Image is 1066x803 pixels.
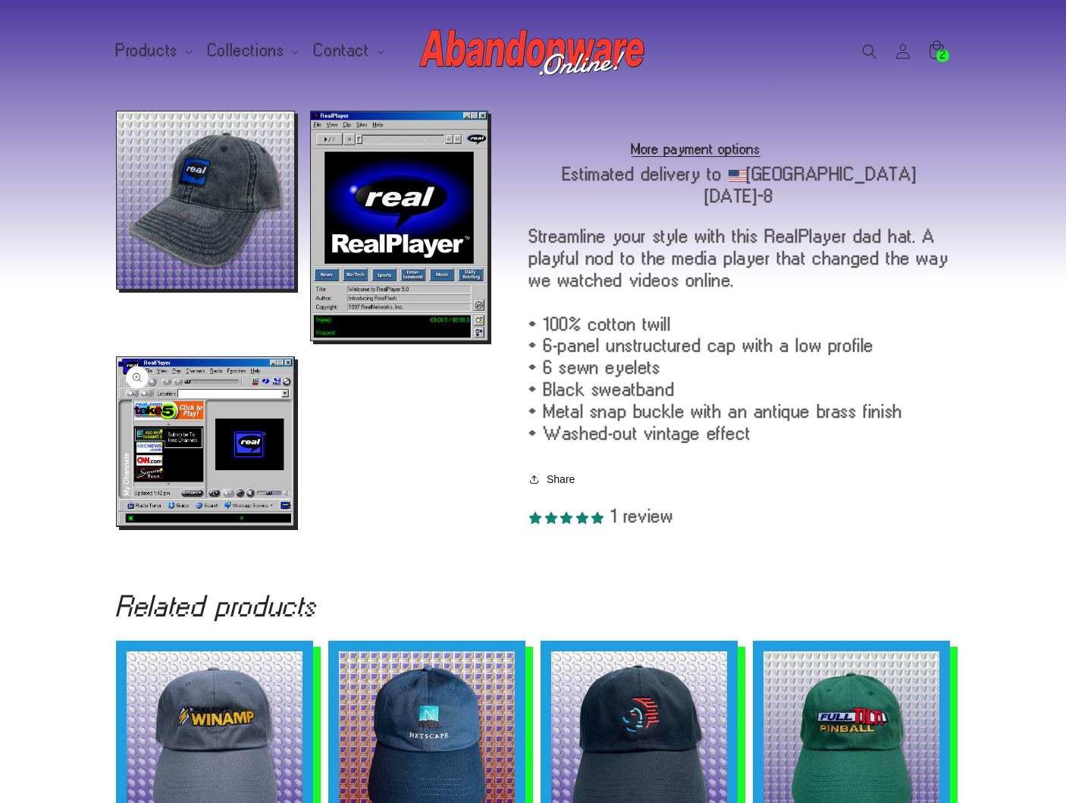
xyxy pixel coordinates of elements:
[940,49,946,62] span: 2
[529,506,611,525] span: 5.00 stars
[853,35,886,68] summary: Search
[529,142,863,155] a: More payment options
[419,21,647,82] img: Abandonware
[107,35,199,67] summary: Products
[116,44,178,58] span: Products
[314,44,369,58] span: Contact
[414,15,653,87] a: Abandonware
[529,163,950,207] div: [GEOGRAPHIC_DATA]
[116,594,950,618] h2: Related products
[529,225,950,444] div: Streamline your style with this RealPlayer dad hat. A playful nod to the media player that change...
[705,185,774,205] b: [DATE]⁠–8
[199,35,306,67] summary: Collections
[208,44,285,58] span: Collections
[611,506,674,525] span: 1 review
[529,463,579,496] button: Share
[563,164,723,183] b: Estimated delivery to
[305,35,390,67] summary: Contact
[729,170,747,182] img: US.svg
